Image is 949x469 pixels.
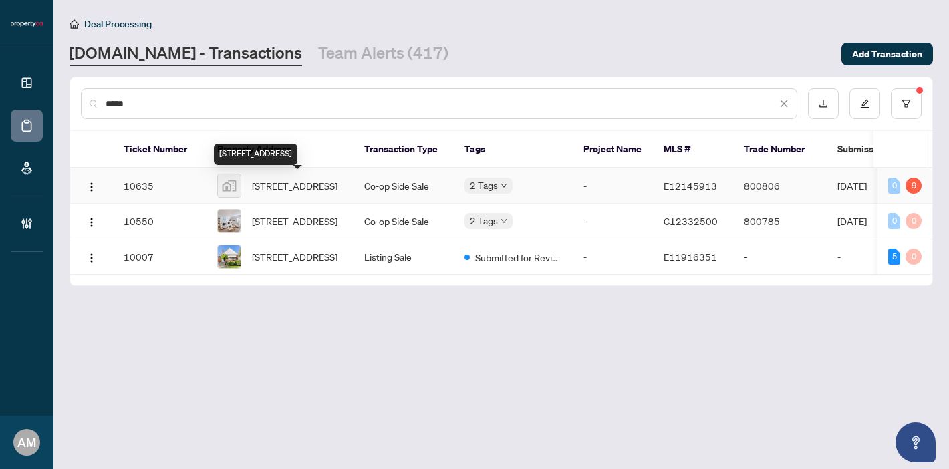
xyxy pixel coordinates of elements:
[819,99,828,108] span: download
[86,253,97,263] img: Logo
[902,99,911,108] span: filter
[827,239,940,275] td: -
[573,204,653,239] td: -
[70,19,79,29] span: home
[470,178,498,193] span: 2 Tags
[827,204,940,239] td: [DATE]
[113,204,207,239] td: 10550
[252,214,337,228] span: [STREET_ADDRESS]
[354,168,454,204] td: Co-op Side Sale
[888,178,900,194] div: 0
[573,239,653,275] td: -
[113,239,207,275] td: 10007
[664,180,717,192] span: E12145913
[888,213,900,229] div: 0
[11,20,43,28] img: logo
[852,43,922,65] span: Add Transaction
[827,168,940,204] td: [DATE]
[86,217,97,228] img: Logo
[354,239,454,275] td: Listing Sale
[218,210,241,232] img: thumbnail-img
[17,433,36,452] span: AM
[906,178,922,194] div: 9
[113,131,207,168] th: Ticket Number
[81,175,102,196] button: Logo
[860,99,869,108] span: edit
[354,131,454,168] th: Transaction Type
[84,18,152,30] span: Deal Processing
[733,131,827,168] th: Trade Number
[896,422,936,462] button: Open asap
[808,88,839,119] button: download
[501,218,507,224] span: down
[81,210,102,232] button: Logo
[906,213,922,229] div: 0
[837,142,910,156] span: Submission Date
[252,249,337,264] span: [STREET_ADDRESS]
[891,88,922,119] button: filter
[207,131,354,168] th: Property Address
[218,174,241,197] img: thumbnail-img
[573,131,653,168] th: Project Name
[252,178,337,193] span: [STREET_ADDRESS]
[888,249,900,265] div: 5
[664,251,717,263] span: E11916351
[849,88,880,119] button: edit
[573,168,653,204] td: -
[841,43,933,65] button: Add Transaction
[779,99,789,108] span: close
[86,182,97,192] img: Logo
[70,42,302,66] a: [DOMAIN_NAME] - Transactions
[501,182,507,189] span: down
[218,245,241,268] img: thumbnail-img
[318,42,448,66] a: Team Alerts (417)
[354,204,454,239] td: Co-op Side Sale
[214,144,297,165] div: [STREET_ADDRESS]
[664,215,718,227] span: C12332500
[906,249,922,265] div: 0
[113,168,207,204] td: 10635
[475,250,562,265] span: Submitted for Review
[653,131,733,168] th: MLS #
[470,213,498,228] span: 2 Tags
[827,131,940,168] th: Submission Date
[733,239,827,275] td: -
[454,131,573,168] th: Tags
[733,168,827,204] td: 800806
[81,246,102,267] button: Logo
[733,204,827,239] td: 800785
